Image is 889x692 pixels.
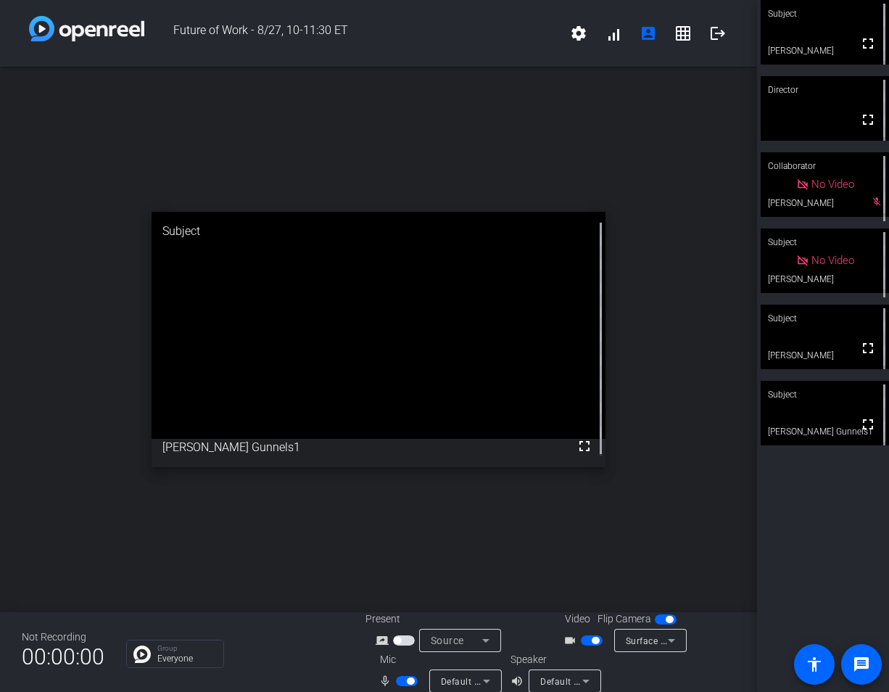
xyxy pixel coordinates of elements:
[806,656,823,673] mat-icon: accessibility
[365,611,510,627] div: Present
[157,645,216,652] p: Group
[761,76,889,104] div: Director
[441,675,734,687] span: Default - Surface Stereo Microphones (Surface High Definition Audio)
[563,632,581,649] mat-icon: videocam_outline
[152,212,605,251] div: Subject
[674,25,692,42] mat-icon: grid_on
[144,16,561,51] span: Future of Work - 8/27, 10-11:30 ET
[761,381,889,408] div: Subject
[761,152,889,180] div: Collaborator
[596,16,631,51] button: signal_cellular_alt
[859,111,877,128] mat-icon: fullscreen
[853,656,870,673] mat-icon: message
[859,416,877,433] mat-icon: fullscreen
[761,228,889,256] div: Subject
[626,635,774,646] span: Surface Camera Front (045e:0990)
[576,437,593,455] mat-icon: fullscreen
[640,25,657,42] mat-icon: account_box
[29,16,144,41] img: white-gradient.svg
[540,675,835,687] span: Default - Surface Omnisonic Speakers (Surface High Definition Audio)
[565,611,590,627] span: Video
[570,25,587,42] mat-icon: settings
[365,652,510,667] div: Mic
[133,646,151,663] img: Chat Icon
[811,254,854,267] span: No Video
[859,339,877,357] mat-icon: fullscreen
[598,611,651,627] span: Flip Camera
[22,630,104,645] div: Not Recording
[859,35,877,52] mat-icon: fullscreen
[510,652,598,667] div: Speaker
[709,25,727,42] mat-icon: logout
[761,305,889,332] div: Subject
[510,672,528,690] mat-icon: volume_up
[379,672,396,690] mat-icon: mic_none
[811,178,854,191] span: No Video
[376,632,393,649] mat-icon: screen_share_outline
[431,635,464,646] span: Source
[157,654,216,663] p: Everyone
[22,639,104,675] span: 00:00:00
